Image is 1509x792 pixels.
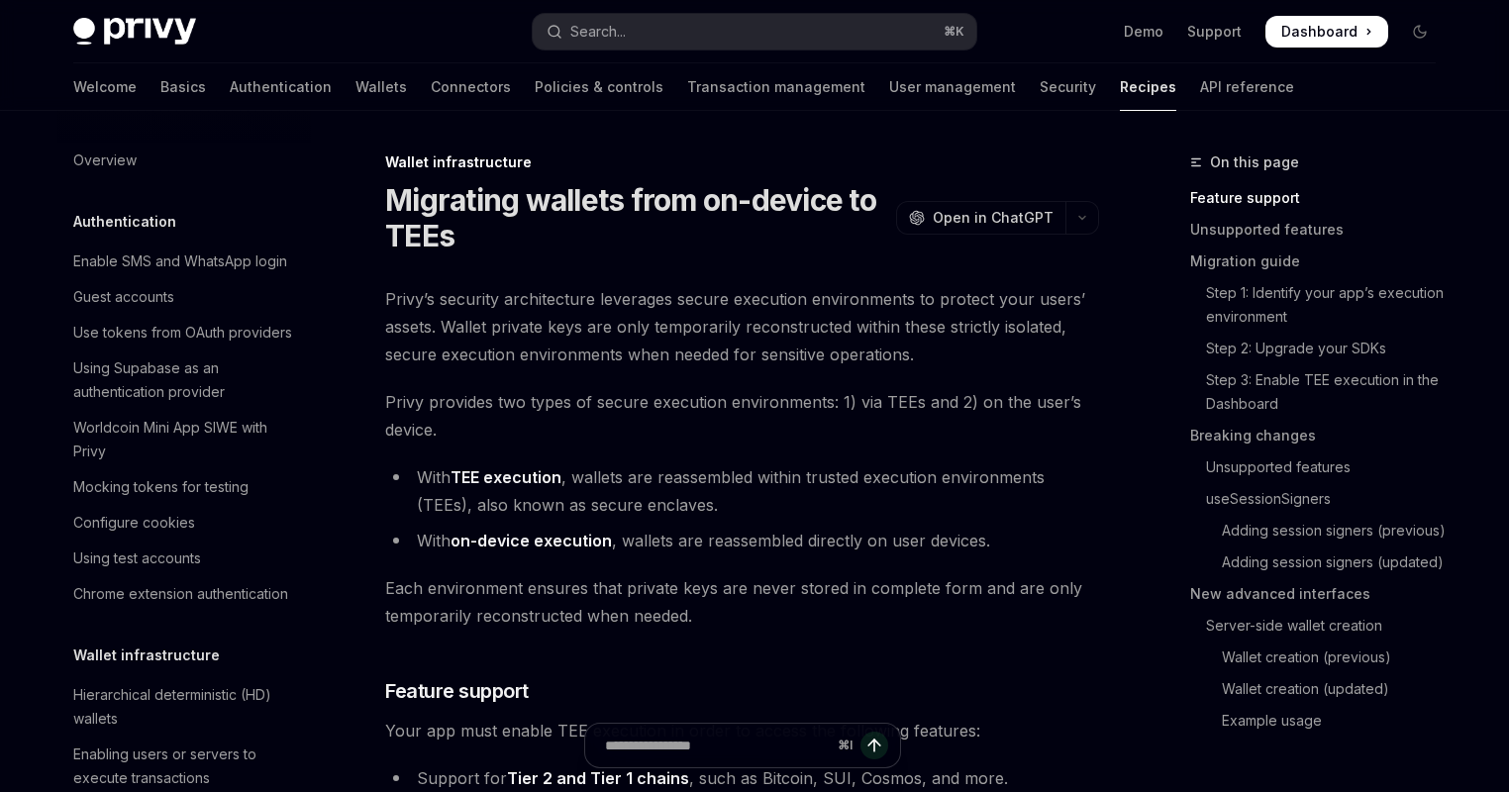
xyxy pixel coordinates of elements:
[57,576,311,612] a: Chrome extension authentication
[1190,515,1452,546] a: Adding session signers (previous)
[1190,546,1452,578] a: Adding session signers (updated)
[1190,277,1452,333] a: Step 1: Identify your app’s execution environment
[57,410,311,469] a: Worldcoin Mini App SIWE with Privy
[1190,483,1452,515] a: useSessionSigners
[1120,63,1176,111] a: Recipes
[1190,246,1452,277] a: Migration guide
[385,677,529,705] span: Feature support
[73,475,249,499] div: Mocking tokens for testing
[1265,16,1388,48] a: Dashboard
[1210,150,1299,174] span: On this page
[1404,16,1436,48] button: Toggle dark mode
[1190,214,1452,246] a: Unsupported features
[1200,63,1294,111] a: API reference
[1187,22,1242,42] a: Support
[1190,182,1452,214] a: Feature support
[1281,22,1358,42] span: Dashboard
[385,527,1099,554] li: With , wallets are reassembled directly on user devices.
[73,285,174,309] div: Guest accounts
[73,643,220,667] h5: Wallet infrastructure
[1190,364,1452,420] a: Step 3: Enable TEE execution in the Dashboard
[57,350,311,410] a: Using Supabase as an authentication provider
[73,546,201,570] div: Using test accounts
[385,717,1099,744] span: Your app must enable TEE execution in order to access the following features:
[385,152,1099,172] div: Wallet infrastructure
[451,531,612,551] a: on-device execution
[1190,610,1452,642] a: Server-side wallet creation
[57,677,311,737] a: Hierarchical deterministic (HD) wallets
[431,63,511,111] a: Connectors
[73,416,299,463] div: Worldcoin Mini App SIWE with Privy
[1190,333,1452,364] a: Step 2: Upgrade your SDKs
[605,724,830,767] input: Ask a question...
[57,505,311,541] a: Configure cookies
[933,208,1054,228] span: Open in ChatGPT
[896,201,1065,235] button: Open in ChatGPT
[385,574,1099,630] span: Each environment ensures that private keys are never stored in complete form and are only tempora...
[889,63,1016,111] a: User management
[1190,451,1452,483] a: Unsupported features
[535,63,663,111] a: Policies & controls
[73,321,292,345] div: Use tokens from OAuth providers
[73,249,287,273] div: Enable SMS and WhatsApp login
[57,279,311,315] a: Guest accounts
[385,463,1099,519] li: With , wallets are reassembled within trusted execution environments (TEEs), also known as secure...
[230,63,332,111] a: Authentication
[533,14,976,49] button: Open search
[160,63,206,111] a: Basics
[385,182,888,253] h1: Migrating wallets from on-device to TEEs
[1190,642,1452,673] a: Wallet creation (previous)
[73,582,288,606] div: Chrome extension authentication
[73,148,137,172] div: Overview
[1190,420,1452,451] a: Breaking changes
[73,742,299,790] div: Enabling users or servers to execute transactions
[73,356,299,404] div: Using Supabase as an authentication provider
[944,24,964,40] span: ⌘ K
[687,63,865,111] a: Transaction management
[57,143,311,178] a: Overview
[57,469,311,505] a: Mocking tokens for testing
[57,315,311,350] a: Use tokens from OAuth providers
[73,683,299,731] div: Hierarchical deterministic (HD) wallets
[451,467,561,488] a: TEE execution
[385,285,1099,368] span: Privy’s security architecture leverages secure execution environments to protect your users’ asse...
[1040,63,1096,111] a: Security
[73,210,176,234] h5: Authentication
[73,511,195,535] div: Configure cookies
[1190,673,1452,705] a: Wallet creation (updated)
[57,541,311,576] a: Using test accounts
[1124,22,1163,42] a: Demo
[385,388,1099,444] span: Privy provides two types of secure execution environments: 1) via TEEs and 2) on the user’s device.
[73,18,196,46] img: dark logo
[570,20,626,44] div: Search...
[1190,578,1452,610] a: New advanced interfaces
[73,63,137,111] a: Welcome
[355,63,407,111] a: Wallets
[1190,705,1452,737] a: Example usage
[860,732,888,759] button: Send message
[57,244,311,279] a: Enable SMS and WhatsApp login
